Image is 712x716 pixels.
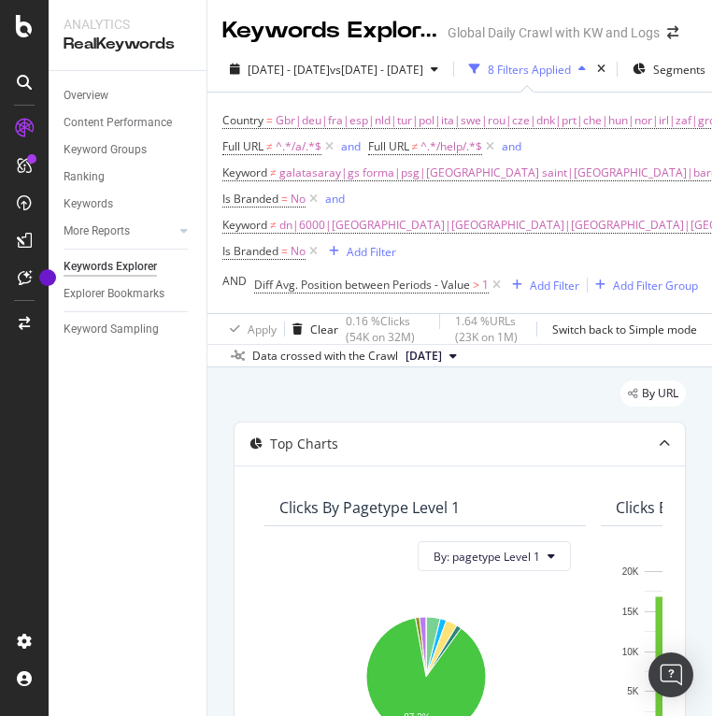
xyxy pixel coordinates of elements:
a: Keyword Groups [64,140,193,160]
text: 15K [622,607,639,617]
div: and [341,138,361,154]
div: Add Filter Group [613,278,698,294]
div: Clicks By pagetype Level 1 [279,498,460,517]
div: 1.64 % URLs ( 23K on 1M ) [455,313,529,345]
div: 8 Filters Applied [488,62,571,78]
span: > [473,277,479,293]
button: [DATE] - [DATE]vs[DATE] - [DATE] [222,54,446,84]
span: No [291,238,306,265]
div: Ranking [64,167,105,187]
div: AND [222,273,247,289]
div: Add Filter [347,244,396,260]
button: By: pagetype Level 1 [418,541,571,571]
div: Switch back to Simple mode [552,322,697,337]
div: Clear [310,322,338,337]
span: No [291,186,306,212]
span: = [281,191,288,207]
button: Clear [285,314,338,344]
div: Open Intercom Messenger [648,652,693,697]
a: Keyword Sampling [64,320,193,339]
div: 0.16 % Clicks ( 54K on 32M ) [346,313,432,345]
a: Overview [64,86,193,106]
span: Full URL [368,138,409,154]
span: Keyword [222,165,267,180]
span: = [281,243,288,259]
button: Apply [222,314,277,344]
span: ≠ [270,217,277,233]
span: Is Branded [222,243,278,259]
span: = [266,112,273,128]
div: Tooltip anchor [39,269,56,286]
span: 1 [482,272,489,298]
span: By: pagetype Level 1 [434,549,540,565]
div: Overview [64,86,108,106]
text: 10K [622,647,639,657]
div: Analytics [64,15,192,34]
span: Keyword [222,217,267,233]
span: Country [222,112,263,128]
div: and [325,191,345,207]
div: More Reports [64,222,130,241]
div: Top Charts [270,435,338,453]
button: Add Filter Group [588,274,698,296]
div: times [593,60,609,79]
div: Keywords [64,194,113,214]
button: 8 Filters Applied [462,54,593,84]
div: Content Performance [64,113,172,133]
span: By URL [642,388,678,399]
div: Data crossed with the Crawl [252,348,398,365]
div: Keyword Groups [64,140,147,160]
div: legacy label [620,380,686,407]
span: ^.*/help/.*$ [420,134,482,160]
text: 20K [622,566,639,577]
div: RealKeywords [64,34,192,55]
button: AND [222,272,247,290]
span: [DATE] - [DATE] [248,62,330,78]
button: and [341,137,361,155]
button: and [502,137,521,155]
button: Switch back to Simple mode [545,314,697,344]
span: ≠ [270,165,277,180]
span: Diff Avg. Position between Periods - Value [254,277,470,293]
button: and [325,190,345,208]
a: Keywords Explorer [64,257,193,277]
div: Apply [248,322,277,337]
div: Keyword Sampling [64,320,159,339]
span: 2025 Jul. 31st [406,348,442,365]
span: ≠ [412,138,419,154]
div: and [502,138,521,154]
span: Segments [653,62,705,78]
a: Content Performance [64,113,193,133]
button: [DATE] [398,345,464,367]
a: Explorer Bookmarks [64,284,193,304]
div: Keywords Explorer [64,257,157,277]
a: More Reports [64,222,175,241]
span: ≠ [266,138,273,154]
text: 5K [627,687,639,697]
div: Explorer Bookmarks [64,284,164,304]
span: Is Branded [222,191,278,207]
div: arrow-right-arrow-left [667,26,678,39]
a: Ranking [64,167,193,187]
div: Keywords Explorer [222,15,440,47]
a: Keywords [64,194,193,214]
span: vs [DATE] - [DATE] [330,62,423,78]
button: Add Filter [321,240,396,263]
div: Global Daily Crawl with KW and Logs [448,23,660,42]
span: Full URL [222,138,263,154]
div: Add Filter [530,278,579,294]
button: Add Filter [505,274,579,296]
